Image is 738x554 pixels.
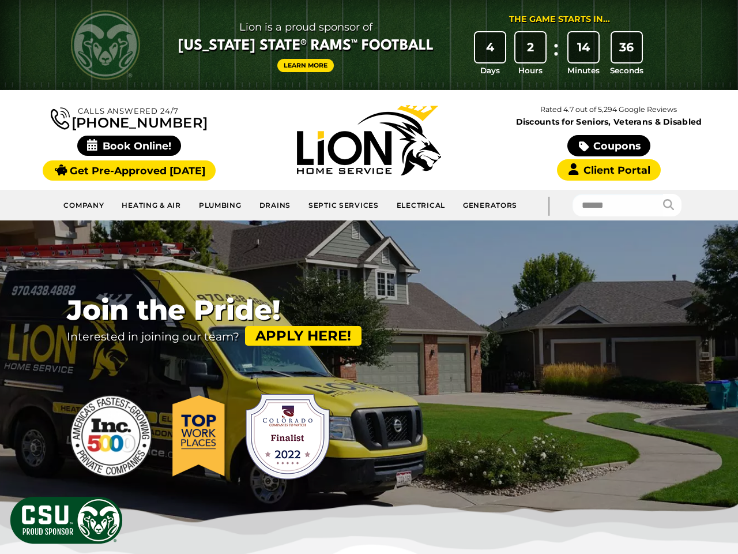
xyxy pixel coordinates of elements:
span: Lion is a proud sponsor of [178,18,434,36]
span: Days [480,65,500,76]
div: 2 [515,32,545,62]
img: Ranked on Inc 5000 [66,391,158,483]
div: | [526,190,572,220]
img: Top WorkPlaces [168,391,231,483]
a: Electrical [388,194,454,216]
img: Colorado Companies to Watch Finalist 2022 [242,391,334,483]
p: Rated 4.7 out of 5,294 Google Reviews [489,103,729,116]
span: Join the Pride! [67,294,487,326]
div: : [551,32,562,77]
span: Seconds [610,65,643,76]
div: 4 [475,32,505,62]
span: Hours [518,65,543,76]
span: Discounts for Seniors, Veterans & Disabled [491,118,726,126]
a: Company [55,194,113,216]
a: Client Portal [557,159,661,181]
a: Drains [251,194,300,216]
a: Generators [454,194,526,216]
div: 36 [612,32,642,62]
a: Heating & Air [113,194,190,216]
a: Plumbing [190,194,251,216]
img: CSU Rams logo [71,10,140,80]
a: Get Pre-Approved [DATE] [43,160,215,181]
a: Septic Services [300,194,388,216]
img: Lion Home Service [297,105,441,175]
a: [PHONE_NUMBER] [51,105,208,130]
a: Learn More [277,59,334,72]
p: Interested in joining our team? [67,326,487,346]
div: The Game Starts in... [509,13,610,26]
a: Apply Here! [245,326,362,346]
img: CSU Sponsor Badge [9,495,124,545]
span: [US_STATE] State® Rams™ Football [178,36,434,56]
span: Book Online! [77,136,182,156]
a: Coupons [567,135,650,156]
span: Minutes [567,65,600,76]
div: 14 [568,32,598,62]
